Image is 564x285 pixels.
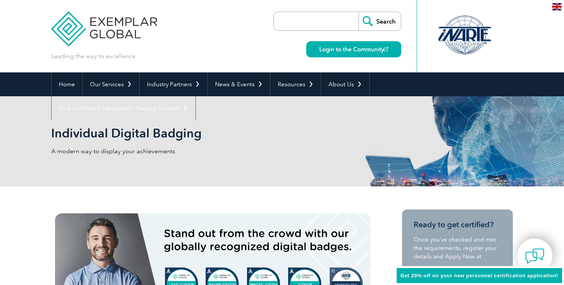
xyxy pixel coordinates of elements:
img: open_square.png [384,47,388,51]
img: en [552,3,562,10]
a: Find Certified Professional / Training Provider [52,96,195,120]
a: Industry Partners [140,72,207,96]
a: About Us [321,72,369,96]
p: A modern way to display your achievements [51,147,282,156]
h2: Individual Digital Badging [51,127,374,139]
a: Home [52,72,82,96]
span: Get 20% off on your new personnel certification application! [400,273,558,278]
p: Leading the way to excellence [51,52,135,60]
p: Once you’ve checked and met the requirements, register your details and Apply Now at [414,235,501,261]
a: News & Events [208,72,270,96]
a: Our Services [83,72,139,96]
h3: Ready to get certified? [414,220,501,230]
a: Resources [270,72,321,96]
img: contact-chat.png [525,246,544,266]
a: Login to the Community [306,41,401,57]
input: Search [359,12,401,30]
